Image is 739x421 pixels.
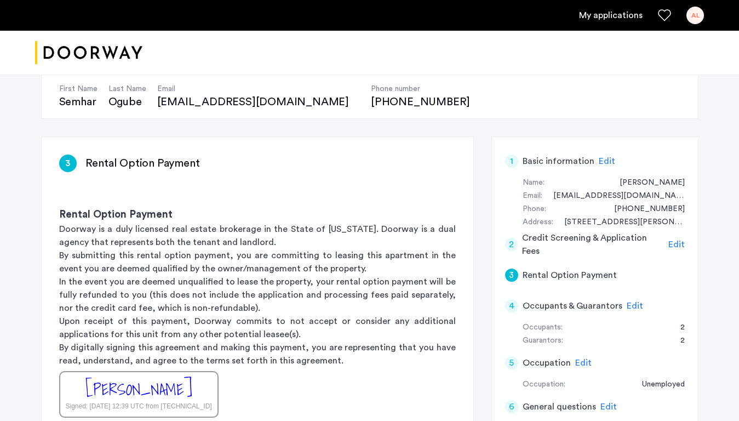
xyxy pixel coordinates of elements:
p: In the event you are deemed unqualified to lease the property, your rental option payment will be... [59,275,456,315]
a: My application [579,9,643,22]
div: 3 [59,155,77,172]
div: [EMAIL_ADDRESS][DOMAIN_NAME] [157,94,360,110]
div: 5 [505,356,518,369]
div: Occupation: [523,378,565,391]
h5: Occupants & Guarantors [523,299,622,312]
span: Edit [668,240,685,249]
div: [PERSON_NAME] [85,378,192,401]
h4: Email [157,83,360,94]
h3: Rental Option Payment [85,156,200,171]
div: Unemployed [631,378,685,391]
h4: First Name [59,83,98,94]
div: 2 [669,321,685,334]
div: Name: [523,177,545,190]
div: +13108697062 [603,203,685,216]
div: Ana Leon [609,177,685,190]
div: Guarantors: [523,334,563,348]
div: Ogube [108,94,146,110]
span: Edit [599,157,615,166]
a: Cazamio logo [35,32,142,73]
img: logo [35,32,142,73]
div: 2 [505,238,518,251]
div: [PHONE_NUMBER] [371,94,470,110]
p: By digitally signing this agreement and making this payment, you are representing that you have r... [59,341,456,367]
div: 2 [669,334,685,348]
h4: Last Name [108,83,146,94]
div: Address: [523,216,553,229]
div: AL [686,7,704,24]
h5: Credit Screening & Application Fees [522,231,664,258]
div: 6 [505,400,518,413]
span: Edit [627,301,643,310]
div: Occupants: [523,321,563,334]
h4: Phone number [371,83,470,94]
h5: Rental Option Payment [523,269,617,282]
p: Doorway is a duly licensed real estate brokerage in the State of [US_STATE]. Doorway is a dual ag... [59,223,456,249]
div: Email: [523,190,542,203]
span: Edit [575,359,592,367]
div: 281 Clifton Place, #1C/2C [553,216,685,229]
p: By submitting this rental option payment, you are committing to leasing this apartment in the eve... [59,249,456,275]
h5: Basic information [523,155,594,168]
div: Semhar [59,94,98,110]
div: Phone: [523,203,546,216]
div: 3 [505,269,518,282]
div: 4 [505,299,518,312]
span: Edit [600,402,617,411]
p: Upon receipt of this payment, Doorway commits to not accept or consider any additional applicatio... [59,315,456,341]
div: anaatad@gmail.com [542,190,685,203]
h3: Rental Option Payment [59,207,456,223]
div: 1 [505,155,518,168]
h5: General questions [523,400,596,413]
h5: Occupation [523,356,571,369]
div: Signed: [DATE] 12:39 UTC from [TECHNICAL_ID] [66,401,212,411]
a: Favorites [658,9,671,22]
